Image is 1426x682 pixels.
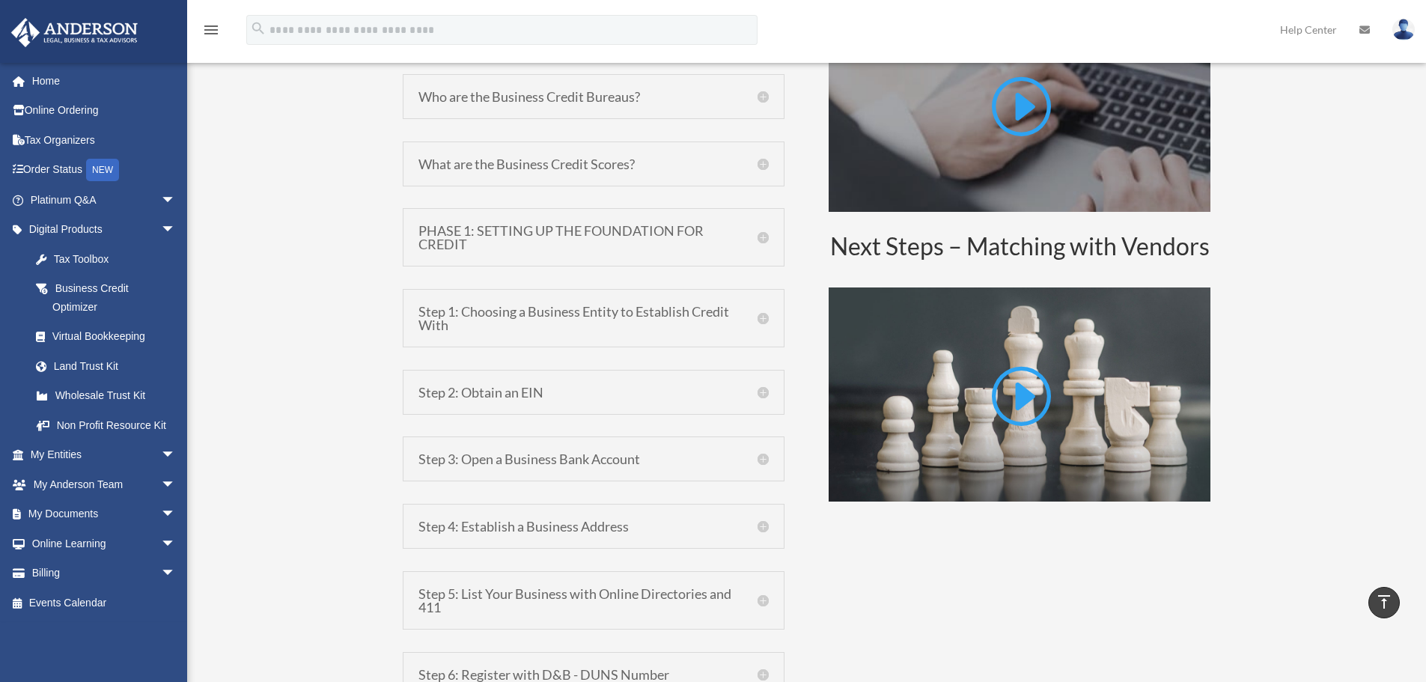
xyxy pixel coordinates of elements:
[21,244,198,274] a: Tax Toolbox
[202,21,220,39] i: menu
[418,668,769,681] h5: Step 6: Register with D&B - DUNS Number
[830,231,1210,261] span: Next Steps – Matching with Vendors
[418,305,769,332] h5: Step 1: Choosing a Business Entity to Establish Credit With
[10,588,198,618] a: Events Calendar
[52,386,180,405] div: Wholesale Trust Kit
[21,274,191,322] a: Business Credit Optimizer
[418,520,769,533] h5: Step 4: Establish a Business Address
[161,215,191,246] span: arrow_drop_down
[52,327,180,346] div: Virtual Bookkeeping
[161,440,191,471] span: arrow_drop_down
[21,351,198,381] a: Land Trust Kit
[418,386,769,399] h5: Step 2: Obtain an EIN
[418,587,769,614] h5: Step 5: List Your Business with Online Directories and 411
[418,157,769,171] h5: What are the Business Credit Scores?
[52,357,180,376] div: Land Trust Kit
[161,558,191,589] span: arrow_drop_down
[10,185,198,215] a: Platinum Q&Aarrow_drop_down
[1368,587,1400,618] a: vertical_align_top
[10,529,198,558] a: Online Learningarrow_drop_down
[161,529,191,559] span: arrow_drop_down
[21,381,198,411] a: Wholesale Trust Kit
[10,66,198,96] a: Home
[161,185,191,216] span: arrow_drop_down
[418,90,769,103] h5: Who are the Business Credit Bureaus?
[10,125,198,155] a: Tax Organizers
[161,499,191,530] span: arrow_drop_down
[10,96,198,126] a: Online Ordering
[86,159,119,181] div: NEW
[1392,19,1415,40] img: User Pic
[418,224,769,251] h5: PHASE 1: SETTING UP THE FOUNDATION FOR CREDIT
[161,469,191,500] span: arrow_drop_down
[10,558,198,588] a: Billingarrow_drop_down
[202,26,220,39] a: menu
[10,499,198,529] a: My Documentsarrow_drop_down
[10,469,198,499] a: My Anderson Teamarrow_drop_down
[250,20,266,37] i: search
[10,440,198,470] a: My Entitiesarrow_drop_down
[52,279,172,316] div: Business Credit Optimizer
[7,18,142,47] img: Anderson Advisors Platinum Portal
[52,416,180,435] div: Non Profit Resource Kit
[418,452,769,466] h5: Step 3: Open a Business Bank Account
[10,155,198,186] a: Order StatusNEW
[52,250,180,269] div: Tax Toolbox
[21,322,198,352] a: Virtual Bookkeeping
[21,410,198,440] a: Non Profit Resource Kit
[1375,593,1393,611] i: vertical_align_top
[10,215,198,245] a: Digital Productsarrow_drop_down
